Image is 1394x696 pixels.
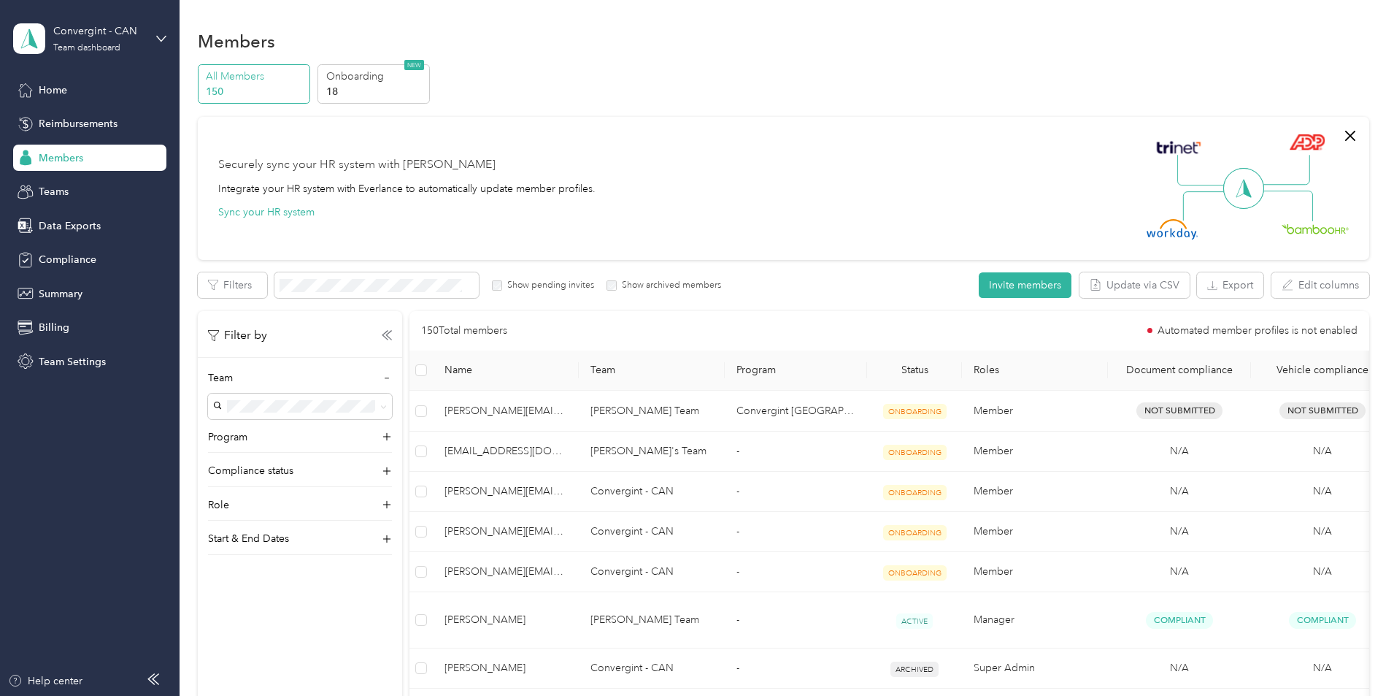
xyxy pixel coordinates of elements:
[867,351,962,391] th: Status
[1079,272,1190,298] button: Update via CSV
[725,552,867,592] td: -
[1289,134,1325,150] img: ADP
[444,660,567,676] span: [PERSON_NAME]
[444,564,567,580] span: [PERSON_NAME][EMAIL_ADDRESS][PERSON_NAME][DOMAIN_NAME]
[962,592,1108,649] td: Manager
[883,525,947,540] span: ONBOARDING
[198,34,275,49] h1: Members
[206,69,305,84] p: All Members
[725,649,867,689] td: -
[444,483,567,500] span: [PERSON_NAME][EMAIL_ADDRESS][PERSON_NAME][DOMAIN_NAME]
[962,391,1108,432] td: Member
[39,116,118,131] span: Reimbursements
[198,272,267,298] button: Filters
[725,512,867,552] td: -
[1271,272,1369,298] button: Edit columns
[326,84,425,99] p: 18
[39,354,106,370] span: Team Settings
[39,286,82,302] span: Summary
[883,565,947,581] span: ONBOARDING
[1289,612,1356,629] span: Compliant
[39,184,69,199] span: Teams
[208,429,247,445] p: Program
[725,472,867,512] td: -
[421,323,507,339] p: 150 Total members
[39,252,96,267] span: Compliance
[433,391,579,432] td: daniel.silve@convergint.com
[1262,191,1313,222] img: Line Right Down
[579,649,725,689] td: Convergint - CAN
[1259,155,1310,186] img: Line Right Up
[962,351,1108,391] th: Roles
[208,370,233,386] p: Team
[962,512,1108,552] td: Member
[579,391,725,432] td: Nicolas Martel's Team
[867,552,962,592] td: ONBOARDING
[8,673,82,689] button: Help center
[208,326,267,345] p: Filter by
[1146,612,1213,629] span: Compliant
[1312,614,1394,696] iframe: Everlance-gr Chat Button Frame
[1282,223,1349,234] img: BambooHR
[1136,402,1222,419] span: Not Submitted
[725,351,867,391] th: Program
[218,181,596,196] div: Integrate your HR system with Everlance to automatically update member profiles.
[1153,137,1204,158] img: Trinet
[867,472,962,512] td: ONBOARDING
[1170,443,1189,459] span: N/A
[433,512,579,552] td: parashar.kamble@convergint.com
[579,512,725,552] td: Convergint - CAN
[883,404,947,419] span: ONBOARDING
[433,592,579,649] td: Jeremy F. Delong
[218,156,496,174] div: Securely sync your HR system with [PERSON_NAME]
[725,592,867,649] td: -
[208,463,293,478] p: Compliance status
[579,552,725,592] td: Convergint - CAN
[962,472,1108,512] td: Member
[53,44,120,53] div: Team dashboard
[433,432,579,472] td: fahad.qazi@convergint.com
[433,472,579,512] td: jeff.stcyr@convergint.com
[867,391,962,432] td: ONBOARDING
[39,218,101,234] span: Data Exports
[1313,525,1332,538] span: N/A
[725,432,867,472] td: -
[725,391,867,432] td: Convergint Canada 2024
[896,613,933,629] span: ACTIVE
[1313,485,1332,497] span: N/A
[579,472,725,512] td: Convergint - CAN
[867,432,962,472] td: ONBOARDING
[1170,660,1189,676] span: N/A
[208,497,229,513] p: Role
[1170,483,1189,500] span: N/A
[617,279,721,292] label: Show archived members
[1158,326,1358,336] span: Automated member profiles is not enabled
[1279,402,1366,419] span: Not Submitted
[579,432,725,472] td: Makram Al-Farraji's Team
[1147,219,1198,240] img: Workday
[1313,565,1332,578] span: N/A
[433,351,579,391] th: Name
[883,445,947,460] span: ONBOARDING
[1170,524,1189,540] span: N/A
[962,432,1108,472] td: Member
[444,443,567,459] span: [EMAIL_ADDRESS][DOMAIN_NAME]
[1197,272,1263,298] button: Export
[39,150,83,166] span: Members
[433,552,579,592] td: richard.vaughan@convergint.com
[962,552,1108,592] td: Member
[444,403,567,419] span: [PERSON_NAME][EMAIL_ADDRESS][DOMAIN_NAME]
[1263,364,1382,376] div: Vehicle compliance
[39,83,67,98] span: Home
[404,60,424,70] span: NEW
[979,272,1071,298] button: Invite members
[433,649,579,689] td: Vic Chahal
[1313,445,1332,457] span: N/A
[579,351,725,391] th: Team
[444,612,567,628] span: [PERSON_NAME]
[962,649,1108,689] td: Super Admin
[444,524,567,540] span: [PERSON_NAME][EMAIL_ADDRESS][PERSON_NAME][DOMAIN_NAME]
[883,485,947,500] span: ONBOARDING
[218,204,315,220] button: Sync your HR system
[1120,364,1239,376] div: Document compliance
